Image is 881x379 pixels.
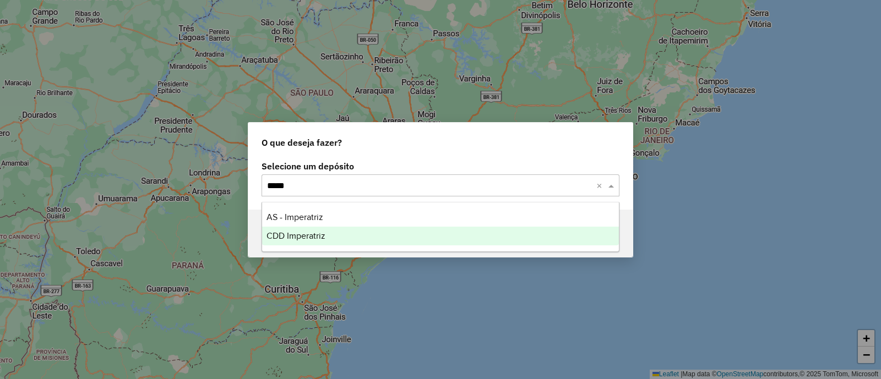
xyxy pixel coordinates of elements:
span: Clear all [596,179,606,192]
label: Selecione um depósito [262,160,619,173]
span: AS - Imperatriz [267,212,323,222]
ng-dropdown-panel: Options list [262,202,619,252]
span: O que deseja fazer? [262,136,342,149]
span: CDD Imperatriz [267,231,325,240]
